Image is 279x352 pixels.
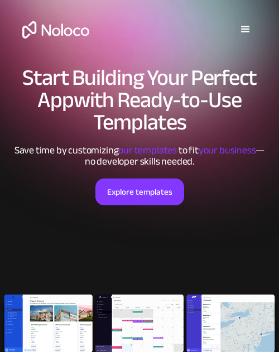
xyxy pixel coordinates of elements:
span: your business [199,141,256,160]
div: Save time by customizing to fit ‍ —no developer skills needed. [11,145,268,167]
a: Explore templates [95,179,184,205]
h1: Start Building Your Perfect App with Ready-to-Use Templates [11,67,268,134]
div: menu [229,13,262,46]
a: home [17,21,89,38]
span: our templates [118,141,177,160]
